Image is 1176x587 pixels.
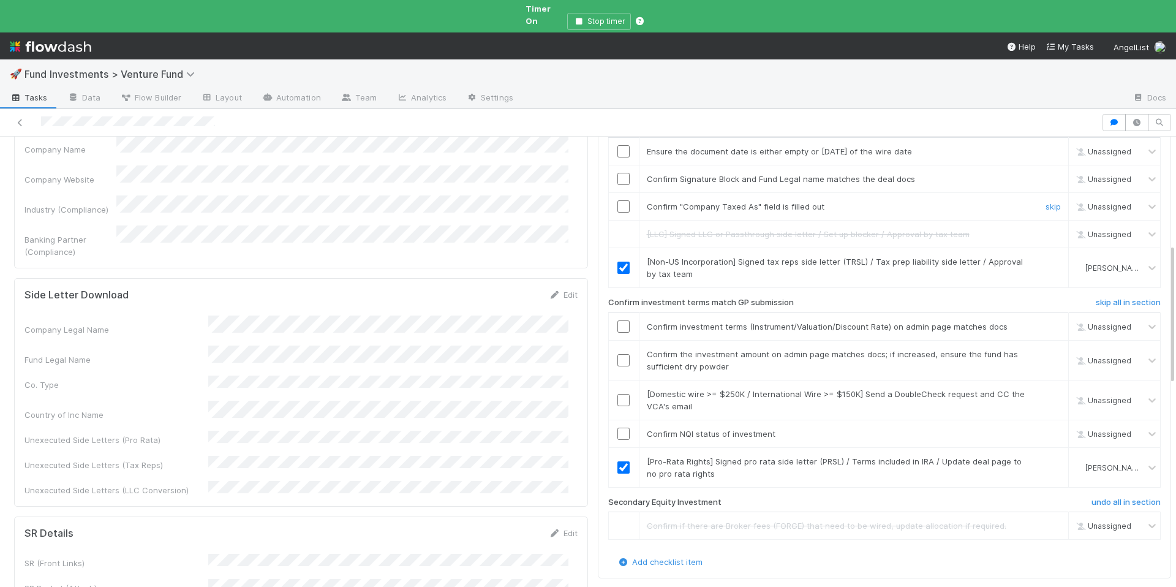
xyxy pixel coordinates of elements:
span: Unassigned [1073,429,1131,438]
a: undo all in section [1091,498,1161,512]
a: Docs [1123,89,1176,108]
div: Industry (Compliance) [24,203,116,216]
a: My Tasks [1046,40,1094,53]
div: Unexecuted Side Letters (Tax Reps) [24,459,208,471]
a: Edit [549,528,578,538]
h6: Secondary Equity Investment [608,498,722,507]
h5: Side Letter Download [24,289,129,301]
div: SR (Front Links) [24,557,208,569]
span: [PERSON_NAME] [1085,463,1145,472]
img: avatar_501ac9d6-9fa6-4fe9-975e-1fd988f7bdb1.png [1074,463,1084,472]
h5: SR Details [24,528,73,540]
div: Country of Inc Name [24,409,208,421]
span: Unassigned [1073,175,1131,184]
a: Team [331,89,386,108]
span: Confirm if there are Broker fees (FORGE) that need to be wired, update allocation if required. [647,521,1006,531]
a: Automation [252,89,331,108]
span: Fund Investments > Venture Fund [24,68,201,80]
a: Add checklist item [617,557,703,567]
span: Tasks [10,91,48,104]
span: Ensure the document date is either empty or [DATE] of the wire date [647,146,912,156]
h6: undo all in section [1091,498,1161,507]
a: Analytics [386,89,456,108]
div: Fund Legal Name [24,354,208,366]
span: Unassigned [1073,147,1131,156]
span: Confirm the investment amount on admin page matches docs; if increased, ensure the fund has suffi... [647,349,1018,371]
div: Co. Type [24,379,208,391]
span: Confirm investment terms (Instrument/Valuation/Discount Rate) on admin page matches docs [647,322,1008,331]
h6: Confirm investment terms match GP submission [608,298,794,308]
div: Help [1006,40,1036,53]
span: Unassigned [1073,355,1131,365]
span: Unassigned [1073,322,1131,331]
a: Settings [456,89,523,108]
span: 🚀 [10,69,22,79]
a: skip [1046,202,1061,211]
div: Company Name [24,143,116,156]
div: Company Legal Name [24,324,208,336]
span: Confirm Signature Block and Fund Legal name matches the deal docs [647,174,915,184]
span: Unassigned [1073,202,1131,211]
div: Banking Partner (Compliance) [24,233,116,258]
span: Unassigned [1073,230,1131,239]
a: Edit [549,290,578,300]
a: Flow Builder [110,89,191,108]
span: [LLC] Signed LLC or Passthrough side letter / Set up blocker / Approval by tax team [647,229,970,239]
span: [PERSON_NAME] [1085,263,1145,273]
div: Company Website [24,173,116,186]
span: Timer On [526,4,551,26]
span: [Non-US Incorporation] Signed tax reps side letter (TRSL) / Tax prep liability side letter / Appr... [647,257,1023,279]
a: Layout [191,89,252,108]
a: skip all in section [1096,298,1161,312]
img: avatar_501ac9d6-9fa6-4fe9-975e-1fd988f7bdb1.png [1154,41,1166,53]
img: logo-inverted-e16ddd16eac7371096b0.svg [10,36,91,57]
span: Flow Builder [120,91,181,104]
span: Unassigned [1073,395,1131,404]
button: Stop timer [567,13,631,30]
img: avatar_501ac9d6-9fa6-4fe9-975e-1fd988f7bdb1.png [1074,263,1084,273]
span: [Domestic wire >= $250K / International Wire >= $150K] Send a DoubleCheck request and CC the VCA'... [647,389,1025,411]
span: Confirm NQI status of investment [647,429,775,439]
span: AngelList [1114,42,1149,52]
a: Data [58,89,110,108]
span: Unassigned [1073,521,1131,531]
div: Unexecuted Side Letters (LLC Conversion) [24,484,208,496]
span: My Tasks [1046,42,1094,51]
div: Unexecuted Side Letters (Pro Rata) [24,434,208,446]
span: [Pro-Rata Rights] Signed pro rata side letter (PRSL) / Terms included in IRA / Update deal page t... [647,456,1022,479]
span: Confirm "Company Taxed As" field is filled out [647,202,824,211]
span: Timer On [526,2,562,27]
h6: skip all in section [1096,298,1161,308]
